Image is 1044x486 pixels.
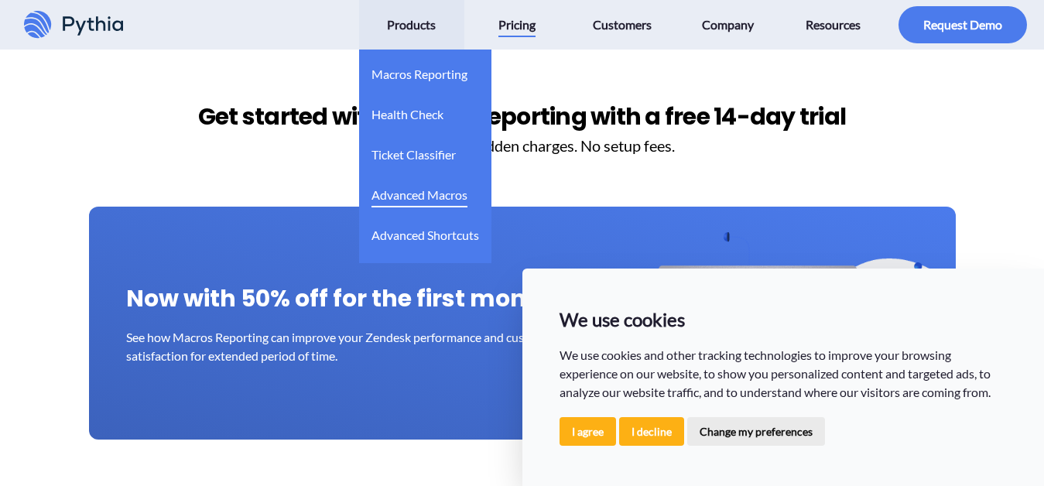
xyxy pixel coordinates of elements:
p: We use cookies and other tracking technologies to improve your browsing experience on our website... [560,346,1008,402]
a: Health Check [371,90,443,130]
span: Products [387,12,436,37]
span: Advanced Shortcuts [371,223,479,248]
span: Customers [593,12,652,37]
a: Advanced Shortcuts [371,210,479,251]
span: Company [702,12,754,37]
button: I agree [560,417,616,446]
a: Ticket Classifier [371,130,456,170]
span: Pricing [498,12,536,37]
span: Advanced Macros [371,183,467,207]
h1: Now with 50% off for the first month [126,281,919,316]
span: Macros Reporting [371,62,467,87]
span: Health Check [371,102,443,127]
p: We use cookies [560,306,1008,334]
a: Advanced Macros [371,170,467,210]
button: I decline [619,417,684,446]
a: Macros Reporting [371,50,467,90]
p: See how Macros Reporting can improve your Zendesk performance and customer satisfaction for exten... [126,328,572,365]
span: Resources [806,12,861,37]
button: Change my preferences [687,417,825,446]
span: Ticket Classifier [371,142,456,167]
